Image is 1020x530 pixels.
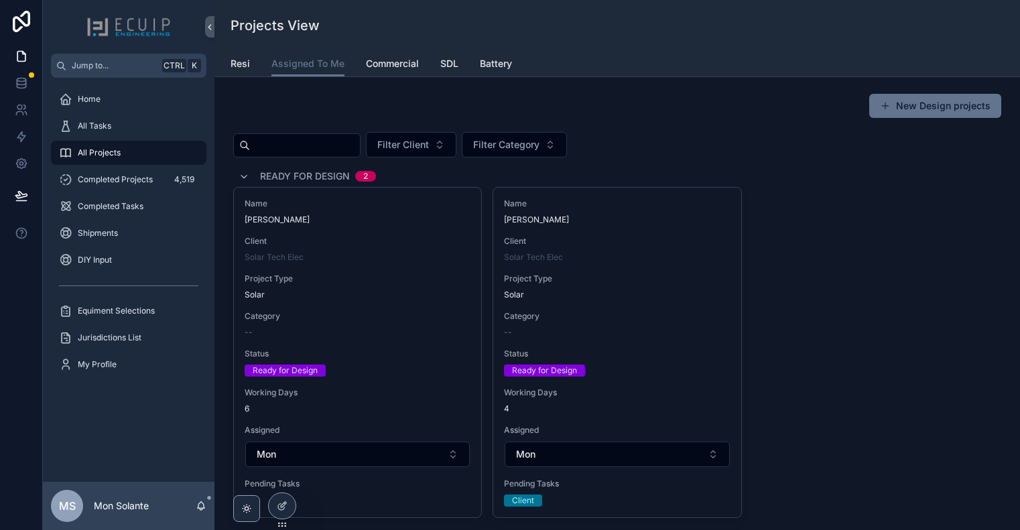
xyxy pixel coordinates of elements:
[504,387,730,398] span: Working Days
[366,132,456,157] button: Select Button
[504,289,524,300] span: Solar
[245,198,470,209] span: Name
[78,174,153,185] span: Completed Projects
[162,59,186,72] span: Ctrl
[245,289,265,300] span: Solar
[869,94,1001,118] button: New Design projects
[480,57,512,70] span: Battery
[51,54,206,78] button: Jump to...CtrlK
[51,168,206,192] a: Completed Projects4,519
[440,57,458,70] span: SDL
[504,403,730,414] span: 4
[504,425,730,436] span: Assigned
[245,425,470,436] span: Assigned
[271,57,344,70] span: Assigned To Me
[260,170,350,183] span: Ready for Design
[245,478,470,489] span: Pending Tasks
[51,248,206,272] a: DIY Input
[245,311,470,322] span: Category
[51,87,206,111] a: Home
[504,327,512,338] span: --
[473,138,539,151] span: Filter Category
[43,78,214,394] div: scrollable content
[94,499,149,513] p: Mon Solante
[233,187,482,518] a: Name[PERSON_NAME]ClientSolar Tech ElecProject TypeSolarCategory--StatusReady for DesignWorking Da...
[51,194,206,218] a: Completed Tasks
[504,198,730,209] span: Name
[504,214,730,225] span: [PERSON_NAME]
[189,60,200,71] span: K
[245,214,470,225] span: [PERSON_NAME]
[72,60,157,71] span: Jump to...
[363,171,368,182] div: 2
[245,273,470,284] span: Project Type
[245,327,253,338] span: --
[245,348,470,359] span: Status
[51,352,206,377] a: My Profile
[245,442,470,467] button: Select Button
[377,138,429,151] span: Filter Client
[231,57,250,70] span: Resi
[245,403,470,414] span: 6
[51,326,206,350] a: Jurisdictions List
[505,442,729,467] button: Select Button
[512,494,534,507] div: Client
[59,498,76,514] span: MS
[493,187,741,518] a: Name[PERSON_NAME]ClientSolar Tech ElecProject TypeSolarCategory--StatusReady for DesignWorking Da...
[78,228,118,239] span: Shipments
[245,236,470,247] span: Client
[245,252,304,263] a: Solar Tech Elec
[512,365,577,377] div: Ready for Design
[78,121,111,131] span: All Tasks
[78,201,143,212] span: Completed Tasks
[51,221,206,245] a: Shipments
[231,52,250,78] a: Resi
[366,52,419,78] a: Commercial
[78,147,121,158] span: All Projects
[504,348,730,359] span: Status
[440,52,458,78] a: SDL
[366,57,419,70] span: Commercial
[231,16,320,35] h1: Projects View
[504,252,563,263] a: Solar Tech Elec
[504,311,730,322] span: Category
[462,132,567,157] button: Select Button
[51,141,206,165] a: All Projects
[480,52,512,78] a: Battery
[170,172,198,188] div: 4,519
[504,273,730,284] span: Project Type
[78,255,112,265] span: DIY Input
[51,114,206,138] a: All Tasks
[78,306,155,316] span: Equiment Selections
[253,365,318,377] div: Ready for Design
[245,387,470,398] span: Working Days
[78,359,117,370] span: My Profile
[271,52,344,77] a: Assigned To Me
[504,478,730,489] span: Pending Tasks
[51,299,206,323] a: Equiment Selections
[504,236,730,247] span: Client
[86,16,171,38] img: App logo
[78,94,101,105] span: Home
[78,332,141,343] span: Jurisdictions List
[516,448,535,461] span: Mon
[257,448,276,461] span: Mon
